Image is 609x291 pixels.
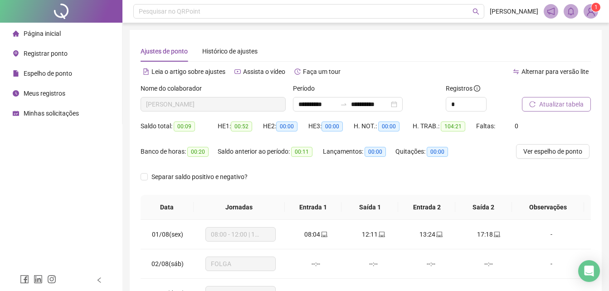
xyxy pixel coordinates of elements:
span: 104:21 [441,121,465,131]
span: swap-right [340,101,347,108]
div: Lançamentos: [323,146,395,157]
div: Quitações: [395,146,459,157]
div: Saldo total: [141,121,218,131]
span: 00:00 [322,121,343,131]
span: Separar saldo positivo e negativo? [148,172,251,182]
div: Saldo anterior ao período: [218,146,323,157]
span: Ver espelho de ponto [523,146,582,156]
button: Atualizar tabela [522,97,591,112]
span: Espelho de ponto [24,70,72,77]
th: Saída 1 [341,195,398,220]
span: linkedin [34,275,43,284]
div: --:-- [409,259,453,269]
span: 00:00 [378,121,400,131]
span: Histórico de ajustes [202,48,258,55]
span: [PERSON_NAME] [490,6,538,16]
span: 00:00 [276,121,297,131]
span: environment [13,50,19,57]
label: Período [293,83,321,93]
span: 00:00 [365,147,386,157]
span: 00:11 [291,147,312,157]
span: Registros [446,83,480,93]
span: Faça um tour [303,68,341,75]
span: home [13,30,19,37]
span: file-text [143,68,149,75]
span: Ajustes de ponto [141,48,188,55]
span: history [294,68,301,75]
span: 00:00 [427,147,448,157]
span: Observações [519,202,577,212]
div: HE 1: [218,121,263,131]
span: notification [547,7,555,15]
th: Jornadas [194,195,285,220]
span: Faltas: [476,122,497,130]
span: 08:00 - 12:00 | 13:00 - 17:00 [211,228,270,241]
span: to [340,101,347,108]
span: FOLGA [211,257,270,271]
th: Observações [512,195,584,220]
span: Minhas solicitações [24,110,79,117]
span: bell [567,7,575,15]
span: Alternar para versão lite [521,68,589,75]
span: laptop [493,231,500,238]
button: Ver espelho de ponto [516,144,590,159]
span: Atualizar tabela [539,99,584,109]
span: Assista o vídeo [243,68,285,75]
div: --:-- [467,259,510,269]
span: left [96,277,102,283]
span: 0 [515,122,518,130]
th: Entrada 1 [285,195,341,220]
th: Entrada 2 [398,195,455,220]
sup: Atualize o seu contato no menu Meus Dados [591,3,600,12]
span: Meus registros [24,90,65,97]
div: --:-- [294,259,337,269]
span: clock-circle [13,90,19,97]
span: youtube [234,68,241,75]
span: search [473,8,479,15]
div: HE 2: [263,121,308,131]
span: laptop [378,231,385,238]
span: info-circle [474,85,480,92]
div: --:-- [352,259,395,269]
div: H. NOT.: [354,121,413,131]
div: 13:24 [409,229,453,239]
div: Banco de horas: [141,146,218,157]
div: - [525,229,578,239]
span: facebook [20,275,29,284]
th: Saída 2 [455,195,512,220]
span: laptop [435,231,443,238]
span: 01/08(sex) [152,231,183,238]
span: instagram [47,275,56,284]
div: 17:18 [467,229,510,239]
span: 00:52 [231,121,252,131]
span: schedule [13,110,19,116]
img: 93207 [584,5,598,18]
label: Nome do colaborador [141,83,208,93]
div: Open Intercom Messenger [578,260,600,282]
span: Leia o artigo sobre ajustes [151,68,225,75]
span: 00:09 [174,121,195,131]
span: Página inicial [24,30,61,37]
span: file [13,70,19,77]
span: swap [513,68,519,75]
th: Data [141,195,194,220]
span: Registrar ponto [24,50,68,57]
span: laptop [320,231,327,238]
div: 08:04 [294,229,337,239]
span: 02/08(sáb) [151,260,184,267]
div: H. TRAB.: [413,121,476,131]
span: 00:20 [187,147,209,157]
span: FLAVIO TELES PEREIRA [146,97,280,111]
div: 12:11 [352,229,395,239]
span: 1 [594,4,598,10]
div: - [525,259,578,269]
span: reload [529,101,536,107]
div: HE 3: [308,121,354,131]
